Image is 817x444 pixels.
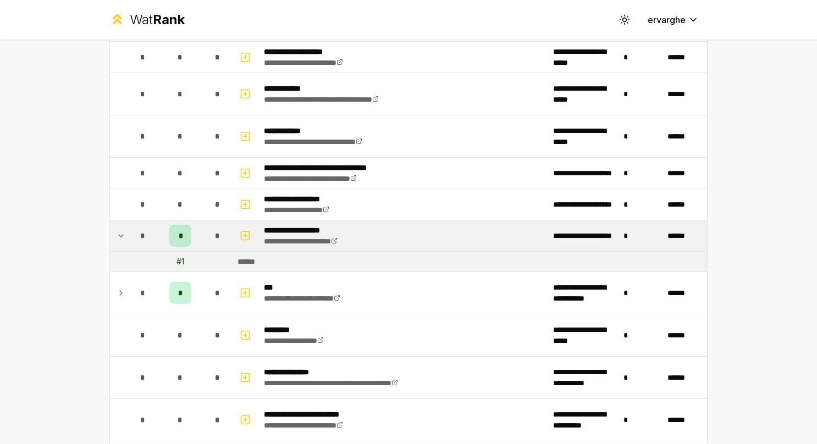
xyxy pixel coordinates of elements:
[639,10,708,30] button: ervarghe
[109,11,185,29] a: WatRank
[648,13,686,26] span: ervarghe
[130,11,185,29] div: Wat
[153,12,185,27] span: Rank
[176,256,184,267] div: # 1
